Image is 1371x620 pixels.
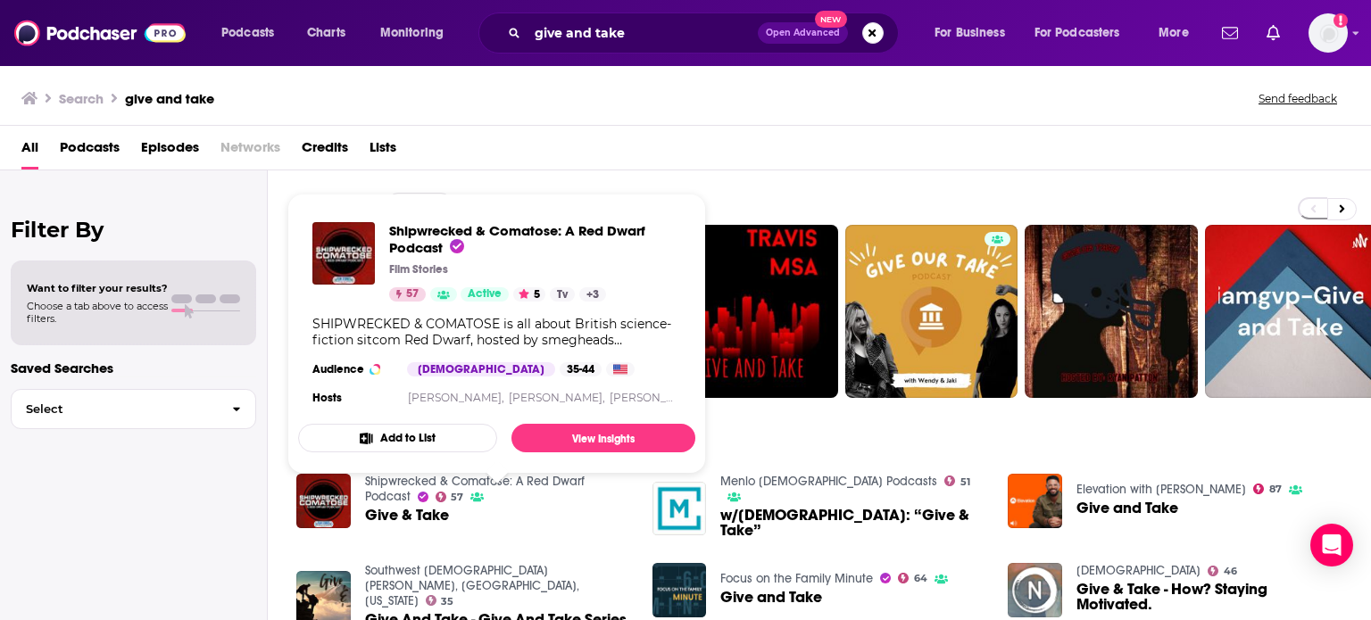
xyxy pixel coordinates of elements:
a: 35 [426,595,454,606]
span: Shipwrecked & Comatose: A Red Dwarf Podcast [389,222,645,256]
h2: Filter By [11,217,256,243]
span: 35 [441,598,453,606]
a: 87 [1253,484,1282,494]
svg: Add a profile image [1334,13,1348,28]
a: Podcasts [60,133,120,169]
img: Give and Take [652,563,707,617]
a: Give and Take [720,590,822,605]
span: Choose a tab above to access filters. [27,300,168,325]
a: Lists [370,133,396,169]
a: Show notifications dropdown [1215,18,1245,48]
span: 46 [1224,567,1237,575]
h3: Audience [312,362,393,376]
a: 64 [898,573,927,583]
span: 57 [406,285,419,303]
p: Film Stories [389,262,448,277]
span: For Podcasters [1034,21,1120,45]
span: Want to filter your results? [27,282,168,294]
a: View Insights [511,424,695,452]
img: Give & Take - How? Staying Motivated. [1008,563,1062,617]
a: Give & Take - How? Staying Motivated. [1076,582,1342,612]
span: 51 [960,478,970,486]
a: Episodes [141,133,199,169]
button: Open AdvancedNew [758,22,848,44]
div: SHIPWRECKED & COMATOSE is all about British science-fiction sitcom Red Dwarf, hosted by smegheads... [312,316,681,348]
span: More [1159,21,1189,45]
div: Search podcasts, credits, & more... [495,12,916,54]
a: [PERSON_NAME], [408,391,504,404]
span: 57 [451,493,463,501]
a: Tv [550,287,575,302]
a: Active [461,287,509,302]
a: [PERSON_NAME], [509,391,605,404]
a: Show notifications dropdown [1259,18,1287,48]
h3: give and take [125,90,214,107]
a: Give and Take [1076,500,1178,516]
button: 5 [513,287,545,302]
img: Give & Take [296,474,351,528]
a: w/God: “Give & Take” [720,508,986,538]
a: 51 [944,475,970,486]
button: open menu [1023,19,1146,47]
img: Podchaser - Follow, Share and Rate Podcasts [14,16,186,50]
h3: Search [59,90,104,107]
a: 57 [389,287,426,302]
span: 64 [914,575,927,583]
span: 87 [1269,485,1282,493]
span: w/[DEMOGRAPHIC_DATA]: “Give & Take” [720,508,986,538]
a: Give & Take [365,508,449,523]
img: Shipwrecked & Comatose: A Red Dwarf Podcast [312,222,375,285]
button: open menu [368,19,467,47]
a: Shipwrecked & Comatose: A Red Dwarf Podcast [389,222,681,256]
a: 46 [1208,566,1237,576]
span: Podcasts [221,21,274,45]
a: All [21,133,38,169]
img: Give and Take [1008,474,1062,528]
span: Monitoring [380,21,444,45]
a: Charts [295,19,356,47]
div: [DEMOGRAPHIC_DATA] [407,362,555,376]
img: w/God: “Give & Take” [652,482,707,536]
button: Show profile menu [1309,13,1348,53]
h4: Hosts [312,391,342,405]
a: Narrate Church [1076,563,1201,578]
a: Credits [302,133,348,169]
div: 35-44 [560,362,602,376]
span: Logged in as smeizlik [1309,13,1348,53]
span: Open Advanced [766,29,840,37]
span: Networks [220,133,280,169]
a: [PERSON_NAME] [610,391,703,404]
a: Focus on the Family Minute [720,571,873,586]
span: For Business [935,21,1005,45]
a: Southwest Church of Christ, Amarillo, Texas [365,563,579,608]
img: User Profile [1309,13,1348,53]
button: open menu [922,19,1027,47]
a: Menlo Church Podcasts [720,474,937,489]
a: Shipwrecked & Comatose: A Red Dwarf Podcast [365,474,585,504]
button: Select [11,389,256,429]
a: +3 [579,287,606,302]
a: 57 [436,492,464,502]
span: Charts [307,21,345,45]
a: Elevation with Steven Furtick [1076,482,1246,497]
button: open menu [1146,19,1211,47]
div: Open Intercom Messenger [1310,524,1353,566]
input: Search podcasts, credits, & more... [528,19,758,47]
span: Select [12,403,218,415]
button: Add to List [298,424,497,452]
